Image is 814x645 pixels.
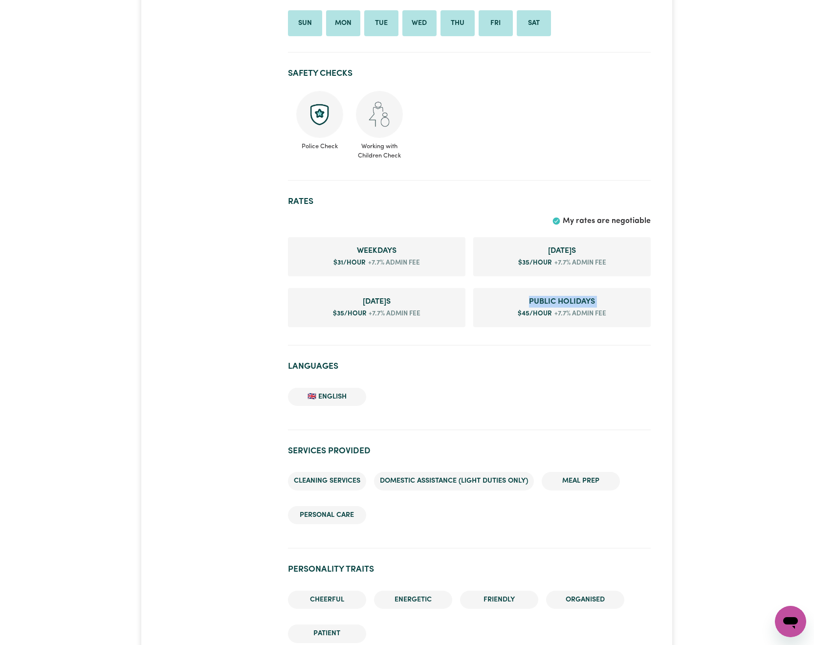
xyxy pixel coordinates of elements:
[563,217,651,225] span: My rates are negotiable
[333,260,366,266] span: $ 31 /hour
[374,591,452,609] li: Energetic
[288,361,651,372] h2: Languages
[366,258,420,268] span: +7.7% admin fee
[517,10,551,37] li: Available on Saturday
[288,506,366,525] li: Personal care
[288,197,651,207] h2: Rates
[356,91,403,138] img: Working with children check
[288,591,366,609] li: Cheerful
[288,388,366,406] li: 🇬🇧 English
[296,91,343,138] img: Police check
[374,472,534,490] li: Domestic assistance (light duties only)
[552,258,606,268] span: +7.7% admin fee
[518,311,552,317] span: $ 45 /hour
[288,446,651,456] h2: Services provided
[775,606,806,637] iframe: Button to launch messaging window
[440,10,475,37] li: Available on Thursday
[481,296,643,308] span: Public Holiday rate
[326,10,360,37] li: Available on Monday
[518,260,552,266] span: $ 35 /hour
[546,591,624,609] li: Organised
[288,10,322,37] li: Available on Sunday
[479,10,513,37] li: Available on Friday
[296,138,344,151] span: Police Check
[333,311,367,317] span: $ 35 /hour
[367,309,421,319] span: +7.7% admin fee
[288,68,651,79] h2: Safety Checks
[355,138,403,160] span: Working with Children Check
[552,309,606,319] span: +7.7% admin fee
[460,591,538,609] li: Friendly
[402,10,437,37] li: Available on Wednesday
[288,624,366,643] li: Patient
[481,245,643,257] span: Saturday rate
[296,245,458,257] span: Weekday rate
[296,296,458,308] span: Sunday rate
[364,10,398,37] li: Available on Tuesday
[542,472,620,490] li: Meal prep
[288,564,651,575] h2: Personality traits
[288,472,366,490] li: Cleaning services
